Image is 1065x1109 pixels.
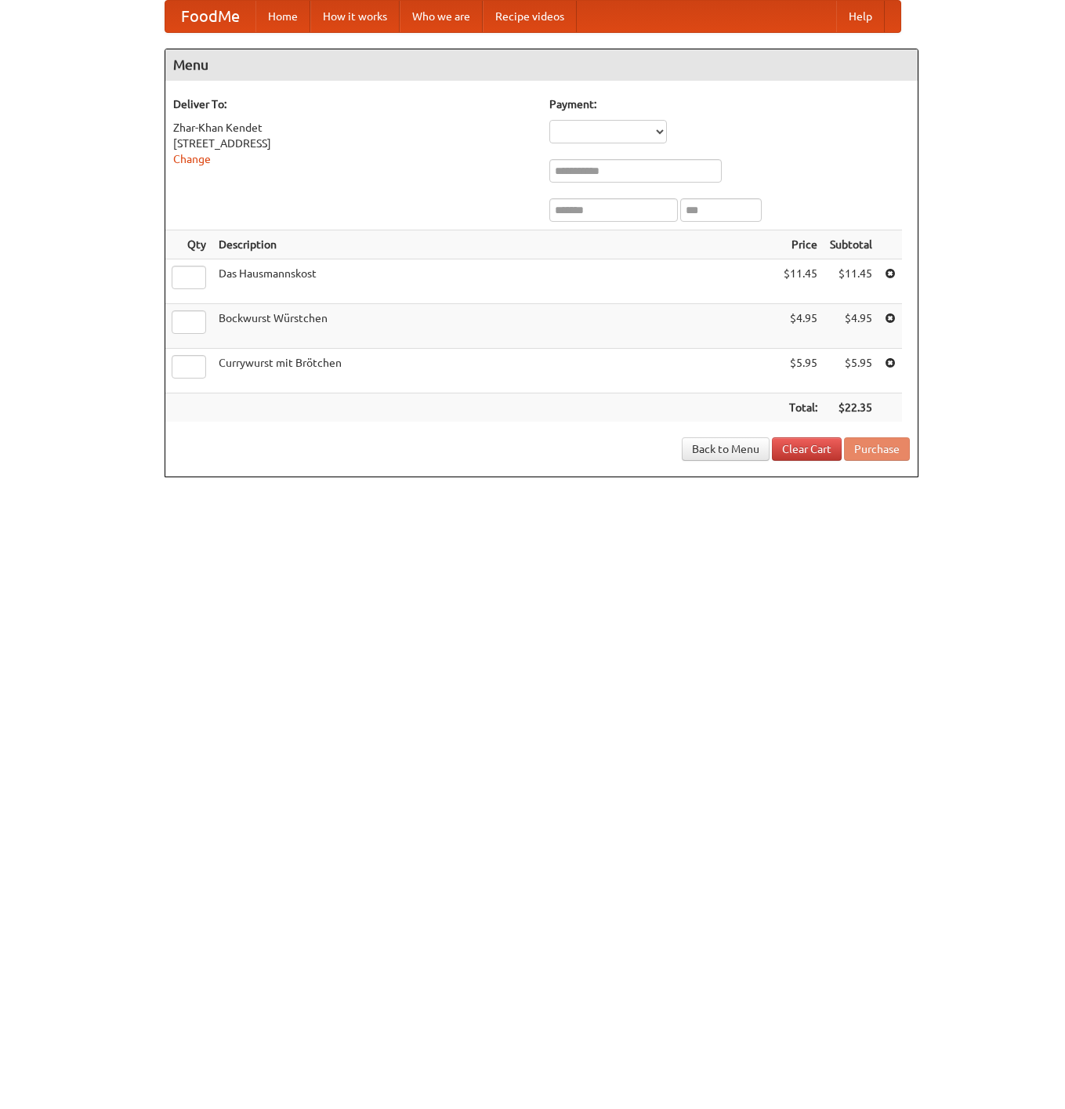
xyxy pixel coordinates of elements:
[824,259,878,304] td: $11.45
[777,349,824,393] td: $5.95
[836,1,885,32] a: Help
[777,304,824,349] td: $4.95
[212,304,777,349] td: Bockwurst Würstchen
[212,349,777,393] td: Currywurst mit Brötchen
[173,96,534,112] h5: Deliver To:
[824,349,878,393] td: $5.95
[173,136,534,151] div: [STREET_ADDRESS]
[844,437,910,461] button: Purchase
[173,153,211,165] a: Change
[824,304,878,349] td: $4.95
[173,120,534,136] div: Zhar-Khan Kendet
[824,393,878,422] th: $22.35
[772,437,842,461] a: Clear Cart
[212,259,777,304] td: Das Hausmannskost
[549,96,910,112] h5: Payment:
[255,1,310,32] a: Home
[212,230,777,259] th: Description
[682,437,770,461] a: Back to Menu
[483,1,577,32] a: Recipe videos
[165,1,255,32] a: FoodMe
[400,1,483,32] a: Who we are
[777,393,824,422] th: Total:
[777,230,824,259] th: Price
[824,230,878,259] th: Subtotal
[310,1,400,32] a: How it works
[165,49,918,81] h4: Menu
[165,230,212,259] th: Qty
[777,259,824,304] td: $11.45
